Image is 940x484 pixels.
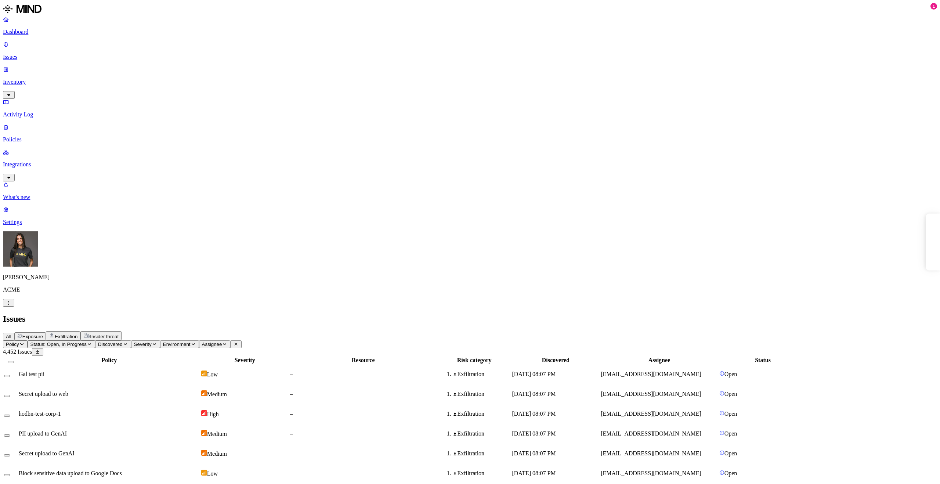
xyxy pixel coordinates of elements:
p: ACME [3,286,937,293]
span: Open [724,411,737,417]
span: – [290,430,293,437]
h2: Issues [3,314,937,324]
img: severity-low.svg [201,371,207,376]
span: Open [724,391,737,397]
div: Exfiltration [453,470,511,477]
p: Issues [3,54,937,60]
div: Exfiltration [453,391,511,397]
span: hodbn-test-corp-1 [19,411,61,417]
button: Select row [4,375,10,377]
div: Status [719,357,807,364]
p: Inventory [3,79,937,85]
span: – [290,450,293,456]
button: Select row [4,395,10,397]
div: 1 [930,3,937,10]
img: severity-medium.svg [201,390,207,396]
div: Assignee [601,357,718,364]
div: Exfiltration [453,430,511,437]
img: severity-medium.svg [201,430,207,436]
span: Discovered [98,342,123,347]
img: status-open.svg [719,371,724,376]
img: status-open.svg [719,411,724,416]
button: Select row [4,434,10,437]
p: Integrations [3,161,937,168]
span: Low [207,371,218,378]
span: Open [724,430,737,437]
img: severity-low.svg [201,470,207,476]
span: [DATE] 08:07 PM [512,470,556,476]
p: Dashboard [3,29,937,35]
button: Select row [4,474,10,476]
span: High [207,411,219,417]
span: – [290,371,293,377]
span: [EMAIL_ADDRESS][DOMAIN_NAME] [601,411,701,417]
span: Assignee [202,342,222,347]
span: Open [724,450,737,456]
img: severity-medium.svg [201,450,207,456]
span: Insider threat [90,334,119,339]
div: Resource [290,357,436,364]
span: Severity [134,342,152,347]
div: Severity [201,357,289,364]
img: MIND [3,3,41,15]
div: Discovered [512,357,600,364]
span: [EMAIL_ADDRESS][DOMAIN_NAME] [601,470,701,476]
div: Exfiltration [453,411,511,417]
span: 4,452 Issues [3,348,32,355]
span: Medium [207,391,227,397]
span: [EMAIL_ADDRESS][DOMAIN_NAME] [601,430,701,437]
span: – [290,411,293,417]
span: – [290,470,293,476]
span: All [6,334,11,339]
img: Gal Cohen [3,231,38,267]
span: Gal test pii [19,371,44,377]
span: Block sensitive data upload to Google Docs [19,470,122,476]
div: Policy [19,357,200,364]
span: Open [724,470,737,476]
span: Environment [163,342,191,347]
p: Settings [3,219,937,225]
div: Risk category [438,357,511,364]
span: Medium [207,431,227,437]
span: [DATE] 08:07 PM [512,411,556,417]
span: [DATE] 08:07 PM [512,391,556,397]
span: Exposure [22,334,43,339]
img: status-open.svg [719,470,724,475]
div: Exfiltration [453,450,511,457]
p: Policies [3,136,937,143]
p: What's new [3,194,937,201]
span: Exfiltration [55,334,77,339]
span: Low [207,470,218,477]
span: [DATE] 08:07 PM [512,450,556,456]
button: Select row [4,454,10,456]
span: [DATE] 08:07 PM [512,430,556,437]
div: Exfiltration [453,371,511,378]
span: [EMAIL_ADDRESS][DOMAIN_NAME] [601,391,701,397]
button: Select row [4,415,10,417]
img: status-open.svg [719,430,724,436]
span: Status: Open, In Progress [30,342,87,347]
p: Activity Log [3,111,937,118]
span: [EMAIL_ADDRESS][DOMAIN_NAME] [601,450,701,456]
span: [DATE] 08:07 PM [512,371,556,377]
img: status-open.svg [719,391,724,396]
span: PII upload to GenAI [19,430,67,437]
span: Secret upload to GenAI [19,450,75,456]
img: severity-high.svg [201,410,207,416]
span: Policy [6,342,19,347]
span: Secret upload to web [19,391,68,397]
img: status-open.svg [719,450,724,455]
span: Medium [207,451,227,457]
button: Select all [8,361,14,363]
span: Open [724,371,737,377]
span: – [290,391,293,397]
span: [EMAIL_ADDRESS][DOMAIN_NAME] [601,371,701,377]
